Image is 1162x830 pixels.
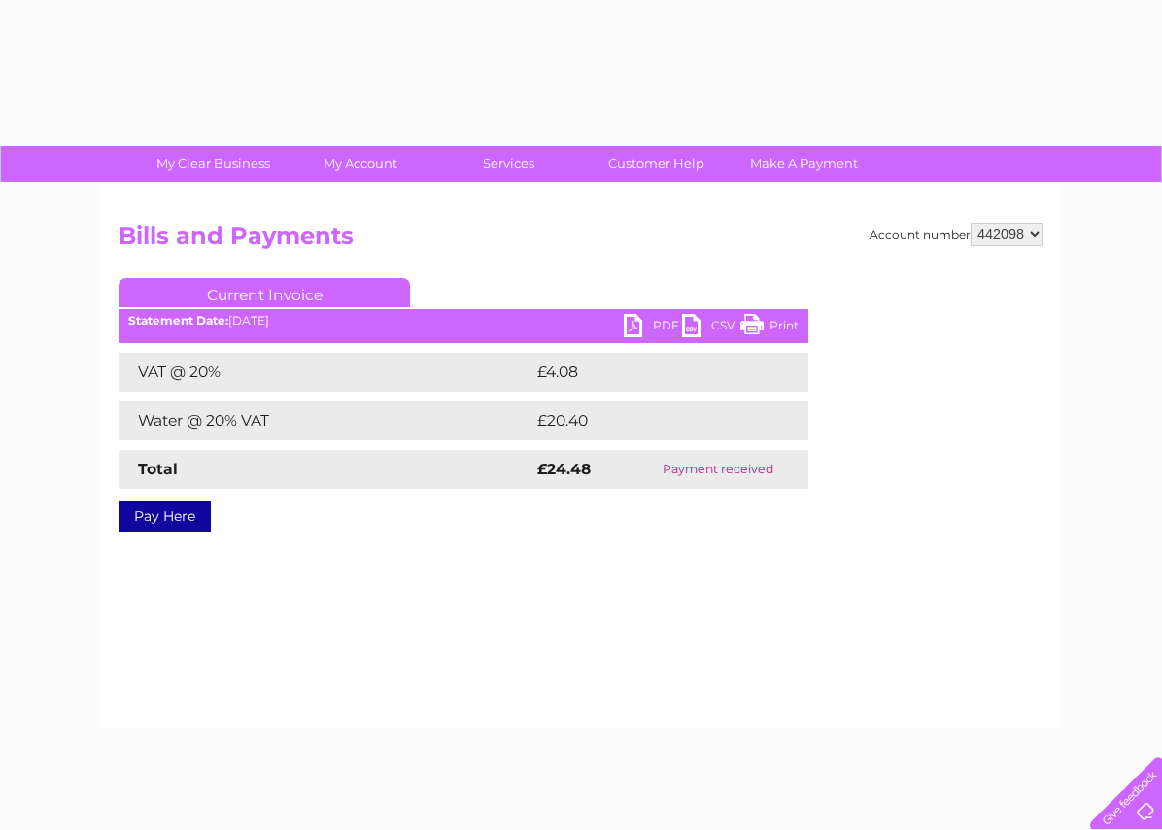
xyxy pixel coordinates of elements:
a: My Account [281,146,441,182]
a: Pay Here [119,501,211,532]
a: Make A Payment [724,146,884,182]
strong: Total [138,460,178,478]
a: Current Invoice [119,278,410,307]
td: Water @ 20% VAT [119,401,532,440]
strong: £24.48 [537,460,591,478]
h2: Bills and Payments [119,223,1043,259]
td: £20.40 [532,401,770,440]
td: Payment received [628,450,808,489]
a: CSV [682,314,740,342]
a: Services [428,146,589,182]
div: [DATE] [119,314,808,328]
a: Customer Help [576,146,736,182]
a: Print [740,314,799,342]
div: Account number [870,223,1043,246]
b: Statement Date: [128,313,228,328]
a: PDF [624,314,682,342]
a: My Clear Business [133,146,293,182]
td: VAT @ 20% [119,353,532,392]
td: £4.08 [532,353,764,392]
